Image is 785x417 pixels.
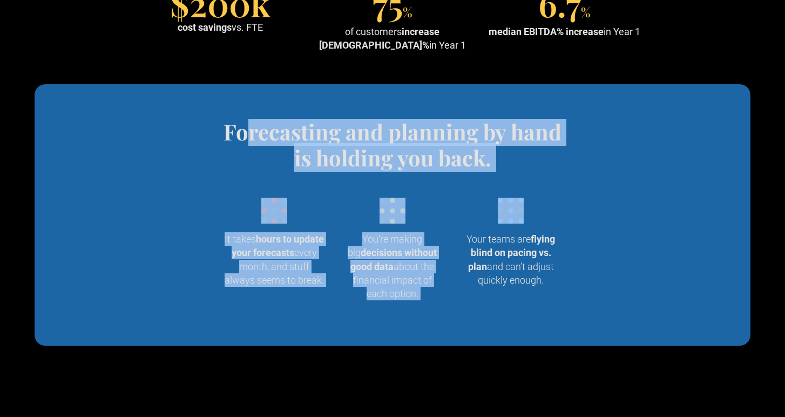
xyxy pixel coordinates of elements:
[403,3,412,21] span: %
[461,232,561,287] p: Your teams are and can’t adjust quickly enough.
[311,25,475,52] div: of customers in Year 1
[581,3,591,21] span: %
[342,232,443,300] p: You’re making big about the financial impact of each option.
[224,232,324,287] p: It takes every month, and stuff always seems to break.
[350,247,437,272] strong: decisions without good data
[215,119,570,171] h4: Forecasting and planning by hand is holding you back.
[178,22,232,33] strong: cost savings
[232,233,324,258] strong: hours to update your forecasts
[489,26,604,37] strong: median EBITDA% increase
[178,21,263,34] div: vs. FTE
[468,233,556,272] strong: flying blind on pacing vs. plan
[489,25,640,38] div: in Year 1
